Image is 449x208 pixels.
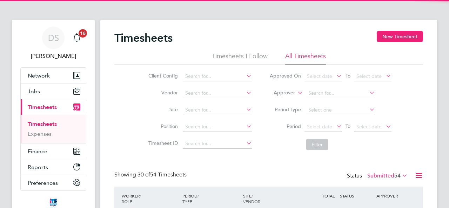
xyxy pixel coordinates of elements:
[343,122,353,131] span: To
[146,89,178,96] label: Vendor
[394,172,401,179] span: 54
[183,105,252,115] input: Search for...
[269,106,301,113] label: Period Type
[212,52,268,65] li: Timesheets I Follow
[307,73,332,79] span: Select date
[28,130,52,137] a: Expenses
[21,99,86,115] button: Timesheets
[146,123,178,129] label: Position
[306,88,375,98] input: Search for...
[70,27,84,49] a: 16
[28,72,50,79] span: Network
[197,193,199,199] span: /
[241,189,302,208] div: SITE
[120,189,181,208] div: WORKER
[28,104,57,110] span: Timesheets
[28,164,48,170] span: Reports
[146,106,178,113] label: Site
[28,88,40,95] span: Jobs
[28,148,47,155] span: Finance
[183,72,252,81] input: Search for...
[338,189,375,202] div: STATUS
[138,171,187,178] span: 54 Timesheets
[306,105,375,115] input: Select one
[21,83,86,99] button: Jobs
[343,71,353,80] span: To
[28,121,57,127] a: Timesheets
[347,171,409,181] div: Status
[375,189,411,202] div: APPROVER
[307,123,332,130] span: Select date
[356,73,382,79] span: Select date
[21,159,86,175] button: Reports
[146,73,178,79] label: Client Config
[114,171,188,179] div: Showing
[263,89,295,96] label: Approver
[21,68,86,83] button: Network
[79,29,87,38] span: 16
[183,88,252,98] input: Search for...
[269,123,301,129] label: Period
[48,33,59,42] span: DS
[20,52,86,60] span: David Smith
[181,189,241,208] div: PERIOD
[122,199,132,204] span: ROLE
[21,115,86,143] div: Timesheets
[183,122,252,132] input: Search for...
[140,193,141,199] span: /
[356,123,382,130] span: Select date
[138,171,150,178] span: 30 of
[322,193,335,199] span: TOTAL
[377,31,423,42] button: New Timesheet
[21,143,86,159] button: Finance
[114,31,173,45] h2: Timesheets
[269,73,301,79] label: Approved On
[367,172,408,179] label: Submitted
[183,139,252,149] input: Search for...
[252,193,253,199] span: /
[28,180,58,186] span: Preferences
[21,175,86,190] button: Preferences
[306,139,328,150] button: Filter
[243,199,260,204] span: VENDOR
[182,199,192,204] span: TYPE
[285,52,326,65] li: All Timesheets
[146,140,178,146] label: Timesheet ID
[20,27,86,60] a: DS[PERSON_NAME]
